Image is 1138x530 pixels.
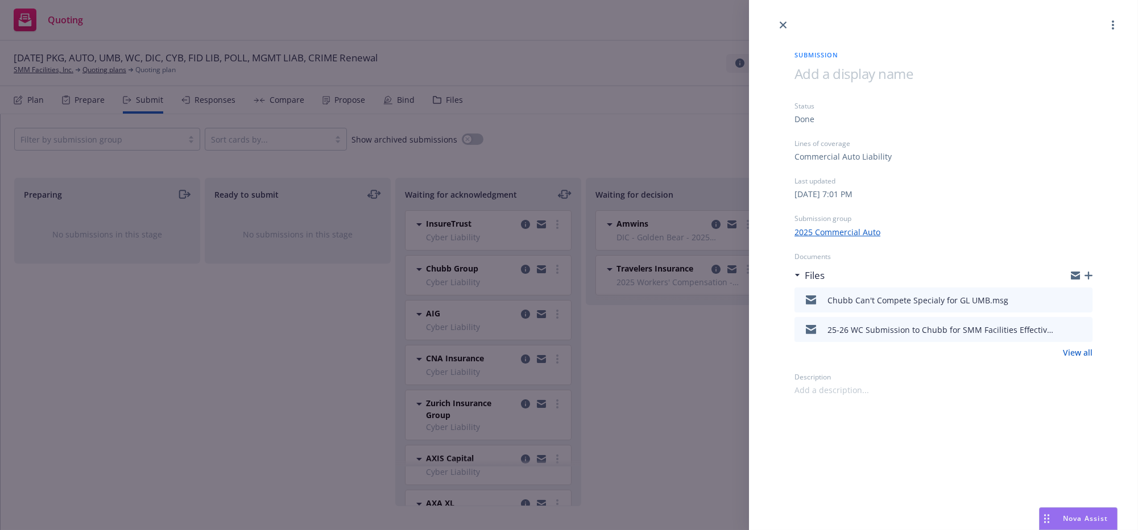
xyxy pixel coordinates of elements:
div: Last updated [794,176,1093,186]
span: Submission [794,50,1093,60]
a: View all [1063,347,1093,358]
div: Files [794,268,825,283]
button: download file [1060,323,1069,336]
div: Documents [794,252,1093,261]
span: Nova Assist [1063,514,1108,523]
div: Lines of coverage [794,139,1093,148]
div: Done [794,113,814,125]
button: preview file [1078,293,1088,307]
a: 2025 Commercial Auto [794,226,880,238]
button: preview file [1078,323,1088,336]
div: Commercial Auto Liability [794,151,892,162]
div: Drag to move [1040,508,1054,529]
div: Chubb Can't Compete Specialy for GL UMB.msg [827,294,1008,306]
h3: Files [805,268,825,283]
div: Submission group [794,214,1093,223]
a: close [776,18,790,32]
button: download file [1060,293,1069,307]
button: Nova Assist [1039,507,1118,530]
div: [DATE] 7:01 PM [794,188,853,200]
div: 25-26 WC Submission to Chubb for SMM Facilities Effective [DATE] [827,324,1055,336]
a: more [1106,18,1120,32]
div: Description [794,372,1093,382]
div: Status [794,101,1093,111]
